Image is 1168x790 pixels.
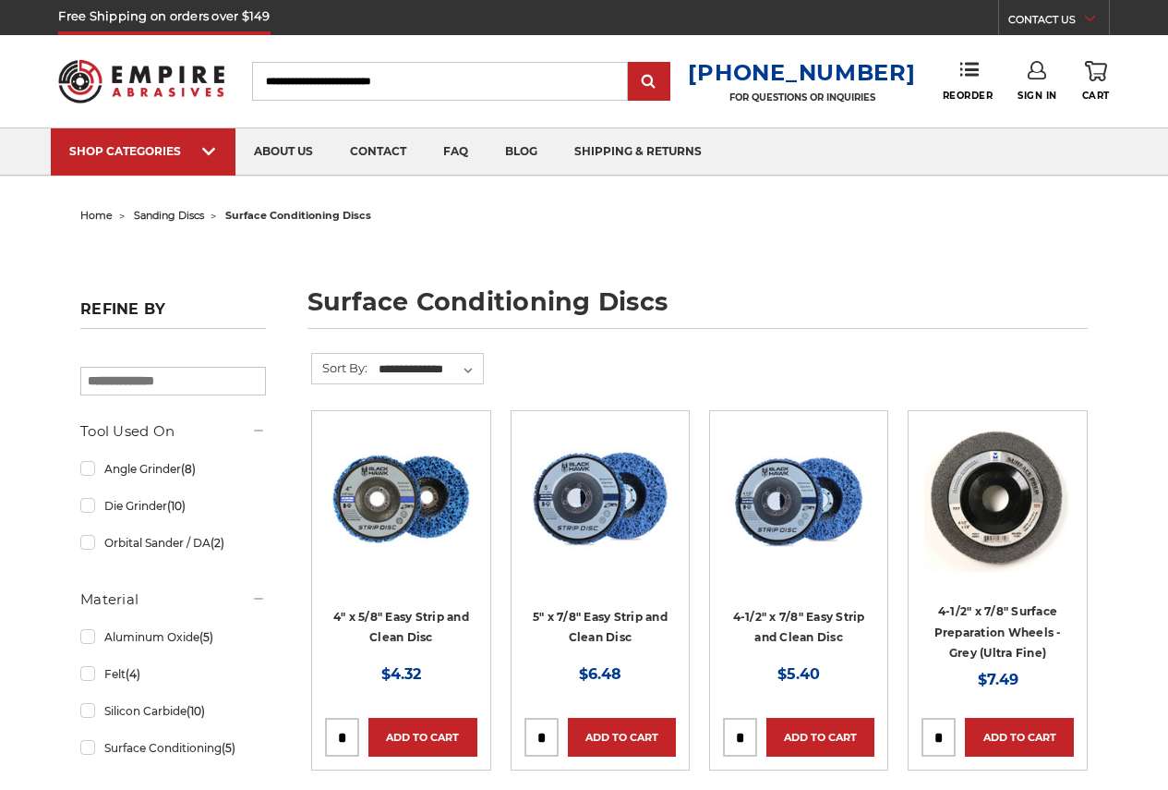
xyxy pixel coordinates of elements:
[307,289,1088,329] h1: surface conditioning discs
[924,424,1072,572] img: Gray Surface Prep Disc
[1008,9,1109,35] a: CONTACT US
[312,354,367,382] label: Sort By:
[331,128,425,176] a: contact
[211,536,224,550] span: (2)
[80,453,266,485] a: Angle Grinder(8)
[225,209,371,222] span: surface conditioning discs
[723,431,874,572] img: 4-1/2" x 7/8" Easy Strip and Clean Disc
[688,59,915,86] a: [PHONE_NUMBER]
[978,671,1018,688] span: $7.49
[80,209,113,222] a: home
[80,589,266,611] h5: Material
[425,128,487,176] a: faq
[524,424,676,576] a: blue clean and strip disc
[80,658,266,690] a: Felt(4)
[1017,90,1057,102] span: Sign In
[333,610,469,645] a: 4" x 5/8" Easy Strip and Clean Disc
[568,718,676,757] a: Add to Cart
[526,424,674,572] img: blue clean and strip disc
[733,610,865,645] a: 4-1/2" x 7/8" Easy Strip and Clean Disc
[777,665,820,683] span: $5.40
[235,128,331,176] a: about us
[80,621,266,653] a: Aluminum Oxide(5)
[921,424,1073,576] a: Gray Surface Prep Disc
[1082,61,1110,102] a: Cart
[1082,90,1110,102] span: Cart
[199,630,213,644] span: (5)
[58,49,223,114] img: Empire Abrasives
[134,209,204,222] a: sanding discs
[376,356,483,383] select: Sort By:
[688,91,915,103] p: FOR QUESTIONS OR INQUIRIES
[80,732,266,764] a: Surface Conditioning(5)
[556,128,720,176] a: shipping & returns
[381,665,421,683] span: $4.32
[187,704,205,718] span: (10)
[368,718,476,757] a: Add to Cart
[80,527,266,559] a: Orbital Sander / DA(2)
[80,300,266,329] h5: Refine by
[934,604,1062,660] a: 4-1/2" x 7/8" Surface Preparation Wheels - Grey (Ultra Fine)
[69,144,217,158] div: SHOP CATEGORIES
[943,90,993,102] span: Reorder
[965,718,1073,757] a: Add to Cart
[579,665,621,683] span: $6.48
[167,499,186,513] span: (10)
[325,424,476,576] a: 4" x 5/8" easy strip and clean discs
[80,695,266,727] a: Silicon Carbide(10)
[80,420,266,443] h5: Tool Used On
[126,667,140,681] span: (4)
[533,610,668,645] a: 5" x 7/8" Easy Strip and Clean Disc
[487,128,556,176] a: blog
[766,718,874,757] a: Add to Cart
[943,61,993,101] a: Reorder
[327,424,475,572] img: 4" x 5/8" easy strip and clean discs
[723,424,874,576] a: 4-1/2" x 7/8" Easy Strip and Clean Disc
[222,741,235,755] span: (5)
[181,462,196,476] span: (8)
[80,490,266,522] a: Die Grinder(10)
[631,64,668,101] input: Submit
